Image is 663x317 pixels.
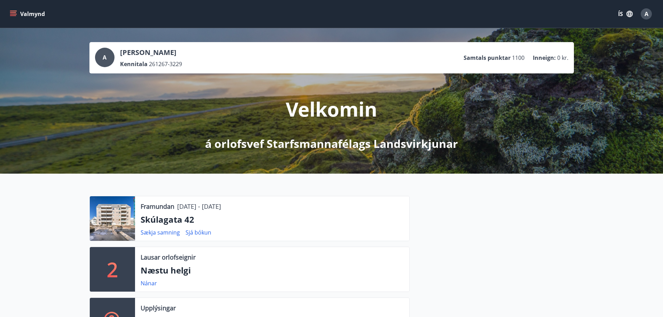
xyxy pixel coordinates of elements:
[614,8,637,20] button: ÍS
[645,10,648,18] span: A
[103,54,106,61] span: A
[149,60,182,68] span: 261267-3229
[8,8,48,20] button: menu
[141,264,404,276] p: Næstu helgi
[120,60,148,68] p: Kennitala
[107,256,118,283] p: 2
[286,96,377,122] p: Velkomin
[141,253,196,262] p: Lausar orlofseignir
[557,54,568,62] span: 0 kr.
[141,303,176,312] p: Upplýsingar
[141,229,180,236] a: Sækja samning
[464,54,511,62] p: Samtals punktar
[205,136,458,151] p: á orlofsvef Starfsmannafélags Landsvirkjunar
[141,214,404,225] p: Skúlagata 42
[177,202,221,211] p: [DATE] - [DATE]
[512,54,524,62] span: 1100
[638,6,655,22] button: A
[141,202,174,211] p: Framundan
[186,229,211,236] a: Sjá bókun
[141,279,157,287] a: Nánar
[533,54,556,62] p: Inneign :
[120,48,182,57] p: [PERSON_NAME]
